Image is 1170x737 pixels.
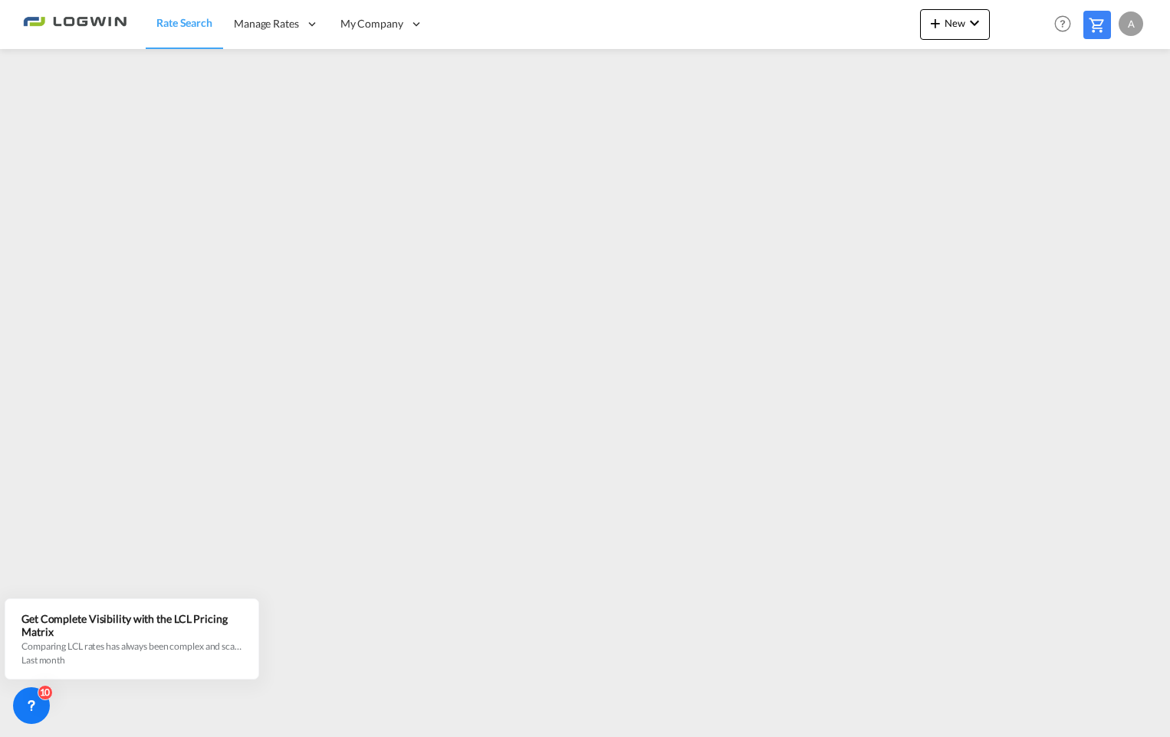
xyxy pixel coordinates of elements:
[920,9,990,40] button: icon-plus 400-fgNewicon-chevron-down
[234,16,299,31] span: Manage Rates
[1050,11,1083,38] div: Help
[156,16,212,29] span: Rate Search
[1050,11,1076,37] span: Help
[926,14,945,32] md-icon: icon-plus 400-fg
[1119,11,1143,36] div: A
[965,14,984,32] md-icon: icon-chevron-down
[926,17,984,29] span: New
[340,16,403,31] span: My Company
[23,7,127,41] img: 2761ae10d95411efa20a1f5e0282d2d7.png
